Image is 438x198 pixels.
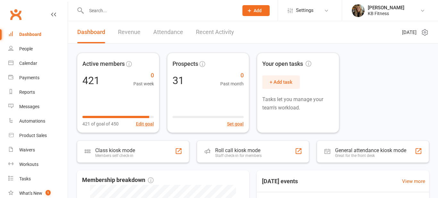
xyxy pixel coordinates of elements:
[257,176,303,187] h3: [DATE] events
[8,172,68,186] a: Tasks
[95,147,135,153] div: Class kiosk mode
[19,32,41,37] div: Dashboard
[19,191,42,196] div: What's New
[19,46,33,51] div: People
[19,75,39,80] div: Payments
[84,6,234,15] input: Search...
[19,90,35,95] div: Reports
[19,104,39,109] div: Messages
[8,71,68,85] a: Payments
[242,5,270,16] button: Add
[82,75,100,86] div: 421
[173,59,198,69] span: Prospects
[8,114,68,128] a: Automations
[8,99,68,114] a: Messages
[173,75,184,86] div: 31
[19,133,47,138] div: Product Sales
[296,3,314,18] span: Settings
[215,153,262,158] div: Staff check-in for members
[262,75,300,89] button: + Add task
[262,59,311,69] span: Your open tasks
[133,80,154,87] span: Past week
[335,153,406,158] div: Great for the front desk
[82,120,119,127] span: 421 of goal of 450
[196,21,234,43] a: Recent Activity
[220,71,244,80] span: 0
[19,61,37,66] div: Calendar
[133,71,154,80] span: 0
[227,120,244,127] button: Set goal
[136,120,154,127] button: Edit goal
[8,6,24,22] a: Clubworx
[95,153,135,158] div: Members self check-in
[153,21,183,43] a: Attendance
[118,21,140,43] a: Revenue
[82,59,125,69] span: Active members
[19,118,45,124] div: Automations
[254,8,262,13] span: Add
[402,29,417,36] span: [DATE]
[77,21,105,43] a: Dashboard
[8,56,68,71] a: Calendar
[220,80,244,87] span: Past month
[8,42,68,56] a: People
[46,190,51,195] span: 1
[215,147,262,153] div: Roll call kiosk mode
[335,147,406,153] div: General attendance kiosk mode
[19,162,38,167] div: Workouts
[368,11,404,16] div: KB Fitness
[352,4,365,17] img: thumb_image1738440835.png
[402,177,425,185] a: View more
[19,147,35,152] div: Waivers
[368,5,404,11] div: [PERSON_NAME]
[82,176,154,185] span: Membership breakdown
[8,143,68,157] a: Waivers
[262,95,334,112] p: Tasks let you manage your team's workload.
[19,176,31,181] div: Tasks
[8,27,68,42] a: Dashboard
[8,128,68,143] a: Product Sales
[8,85,68,99] a: Reports
[8,157,68,172] a: Workouts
